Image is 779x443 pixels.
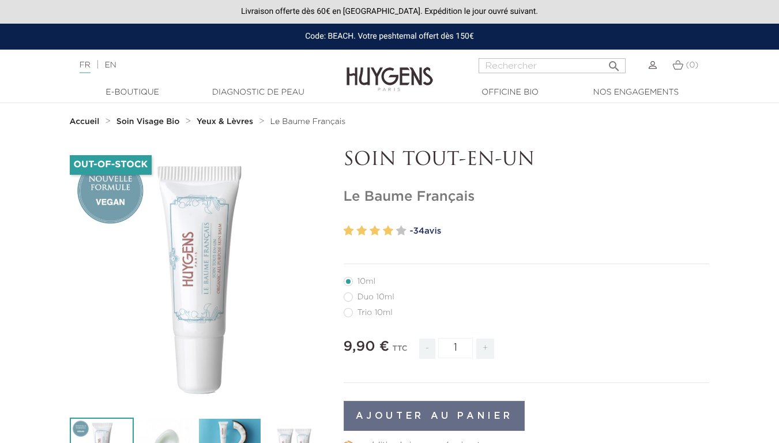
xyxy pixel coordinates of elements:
p: SOIN TOUT-EN-UN [344,149,710,171]
a: Accueil [70,117,102,126]
span: 9,90 € [344,340,390,354]
a: Soin Visage Bio [116,117,183,126]
a: Officine Bio [453,87,568,99]
label: 10ml [344,277,389,286]
a: -34avis [410,223,710,240]
button:  [604,55,624,70]
input: Rechercher [479,58,626,73]
h1: Le Baume Français [344,189,710,205]
img: Huygens [347,48,433,93]
a: E-Boutique [75,87,190,99]
i:  [607,56,621,70]
a: FR [80,61,91,73]
strong: Yeux & Lèvres [197,118,253,126]
a: Nos engagements [578,87,694,99]
label: 2 [356,223,367,239]
span: (0) [686,61,698,69]
label: 3 [370,223,380,239]
strong: Accueil [70,118,100,126]
label: Duo 10ml [344,292,408,302]
label: Trio 10ml [344,308,407,317]
a: EN [104,61,116,69]
li: Out-of-Stock [70,155,152,175]
span: 34 [413,227,424,235]
a: Le Baume Français [270,117,345,126]
span: + [476,339,495,359]
div: TTC [392,336,407,367]
a: Diagnostic de peau [201,87,316,99]
span: - [419,339,435,359]
a: Yeux & Lèvres [197,117,256,126]
input: Quantité [438,338,473,358]
span: Le Baume Français [270,118,345,126]
div: | [74,58,316,72]
label: 1 [344,223,354,239]
label: 4 [383,223,393,239]
strong: Soin Visage Bio [116,118,180,126]
button: Ajouter au panier [344,401,525,431]
label: 5 [396,223,407,239]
